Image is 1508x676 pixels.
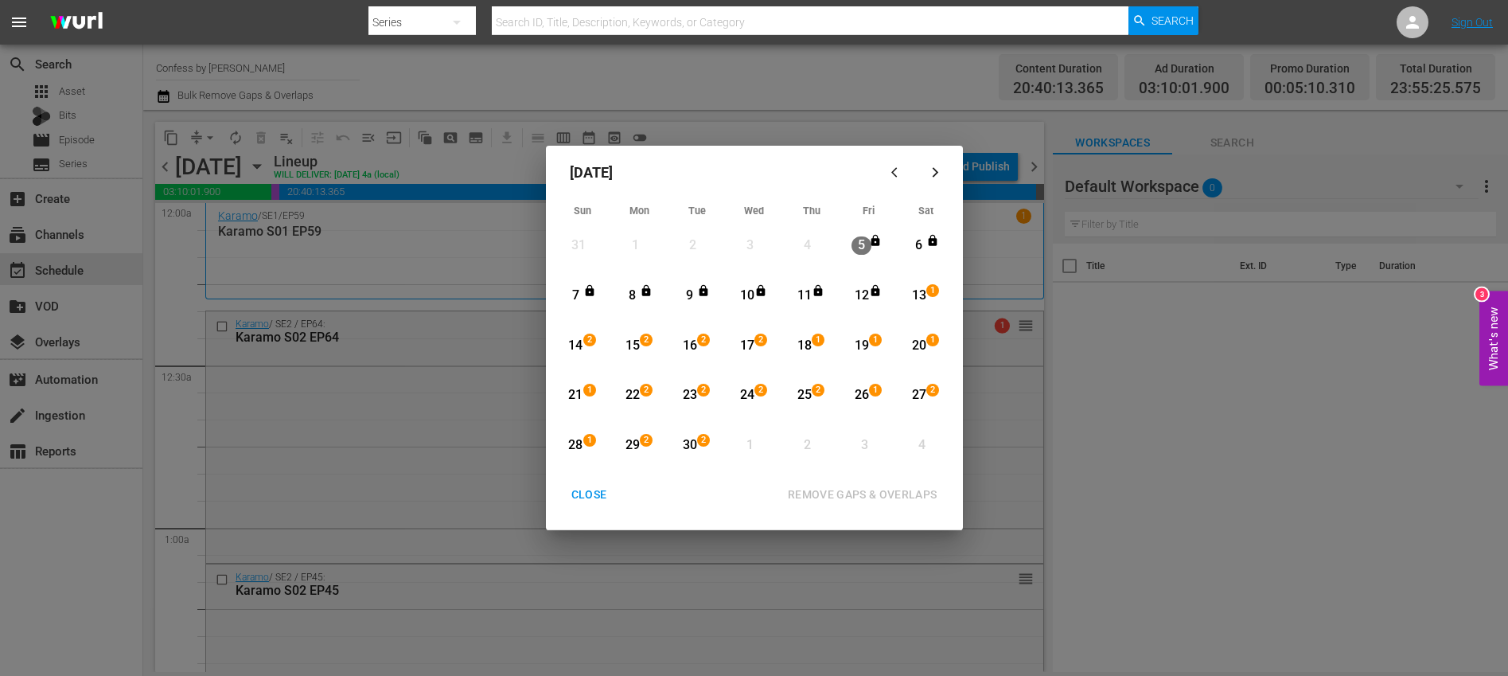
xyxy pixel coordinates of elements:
span: 1 [927,334,938,346]
span: 2 [927,384,938,397]
div: 9 [680,287,699,305]
div: 24 [737,386,757,404]
div: 4 [912,436,932,455]
div: 29 [622,436,642,455]
span: Search [1151,6,1194,35]
div: 7 [566,287,586,305]
span: 2 [641,434,652,447]
div: 17 [737,337,757,355]
div: 25 [794,386,814,404]
div: 3 [740,236,760,255]
div: 21 [566,386,586,404]
div: 10 [737,287,757,305]
span: 2 [755,334,766,346]
div: 1 [625,236,645,255]
span: 2 [584,334,595,346]
div: 11 [794,287,814,305]
div: 1 [740,436,760,455]
img: ans4CAIJ8jUAAAAAAAAAAAAAAAAAAAAAAAAgQb4GAAAAAAAAAAAAAAAAAAAAAAAAJMjXAAAAAAAAAAAAAAAAAAAAAAAAgAT5G... [38,4,115,41]
div: 3 [855,436,875,455]
div: 8 [622,287,642,305]
span: 1 [812,334,824,346]
div: 15 [622,337,642,355]
div: [DATE] [554,154,879,192]
button: CLOSE [552,480,626,510]
span: 2 [698,434,709,447]
div: 5 [851,236,871,255]
div: 30 [680,436,699,455]
span: Fri [863,205,875,217]
span: 2 [812,384,824,397]
span: 1 [870,384,881,397]
div: 28 [566,436,586,455]
span: 2 [755,384,766,397]
span: Sun [574,205,591,217]
button: Open Feedback Widget [1479,291,1508,385]
a: Sign Out [1451,16,1493,29]
span: Sat [918,205,933,217]
span: Tue [688,205,706,217]
span: 2 [641,384,652,397]
div: 26 [851,386,871,404]
div: 14 [566,337,586,355]
span: 2 [698,384,709,397]
span: menu [10,13,29,32]
div: 3 [1475,287,1488,300]
div: 20 [909,337,929,355]
span: 2 [641,334,652,346]
div: 2 [797,436,817,455]
div: 13 [909,287,929,305]
span: Wed [744,205,764,217]
div: 2 [683,236,703,255]
div: 18 [794,337,814,355]
div: 4 [797,236,817,255]
span: 1 [927,284,938,297]
span: 1 [870,334,881,346]
span: Mon [629,205,649,217]
span: 2 [698,334,709,346]
div: 31 [568,236,588,255]
span: Thu [803,205,820,217]
div: 6 [909,236,929,255]
div: 22 [622,386,642,404]
div: 16 [680,337,699,355]
div: 27 [909,386,929,404]
span: 1 [584,434,595,447]
div: Month View [554,200,955,472]
div: 23 [680,386,699,404]
div: 12 [851,287,871,305]
div: 19 [851,337,871,355]
div: CLOSE [559,485,620,505]
span: 1 [584,384,595,397]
